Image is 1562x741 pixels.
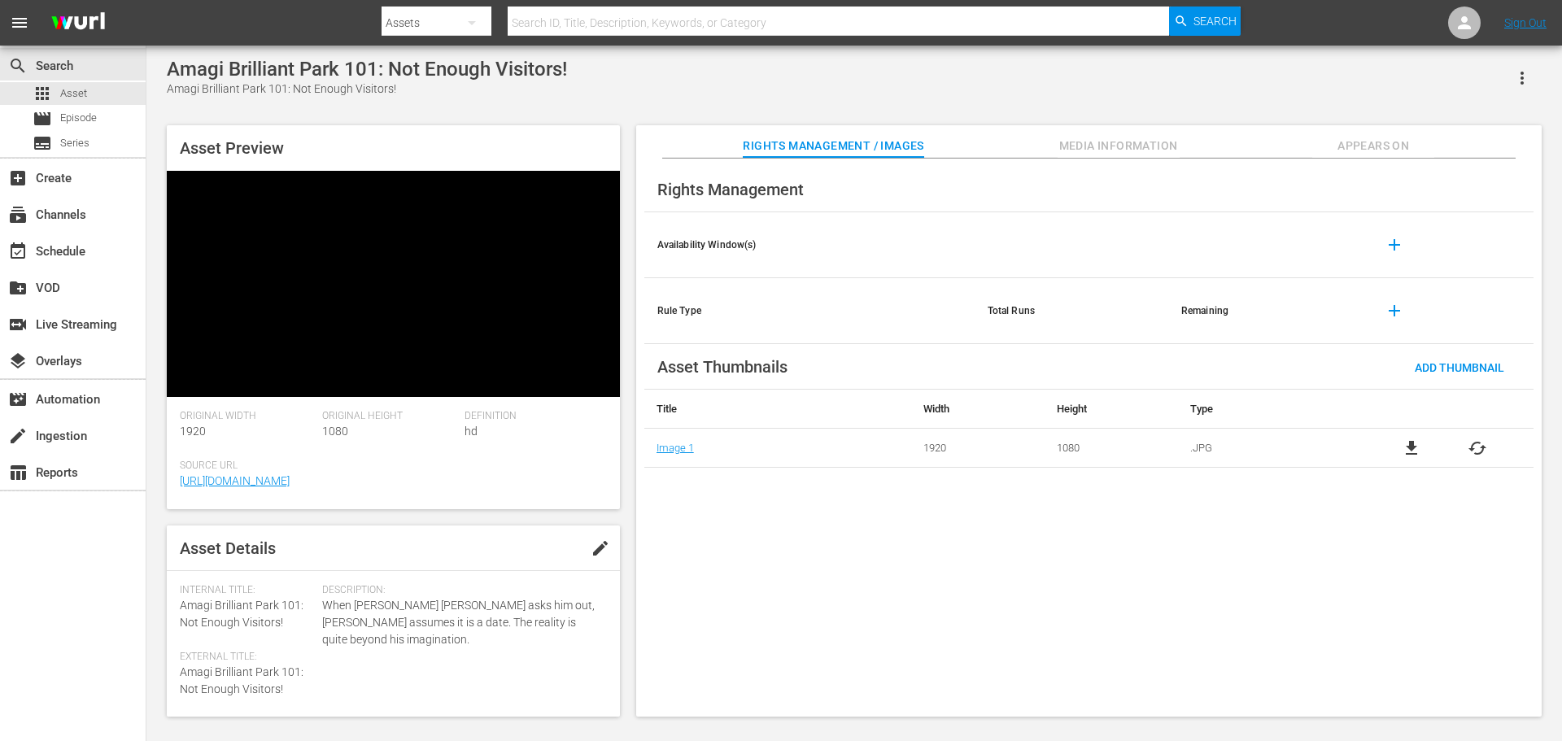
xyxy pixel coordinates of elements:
[180,460,599,473] span: Source Url
[1045,429,1178,468] td: 1080
[180,584,314,597] span: Internal Title:
[1168,278,1362,344] th: Remaining
[1375,225,1414,264] button: add
[60,110,97,126] span: Episode
[33,84,52,103] span: Asset
[8,205,28,224] span: Channels
[8,242,28,261] span: Schedule
[644,390,911,429] th: Title
[8,463,28,482] span: Reports
[1193,7,1237,36] span: Search
[1402,352,1517,381] button: Add Thumbnail
[591,538,610,558] span: edit
[33,109,52,129] span: Episode
[8,426,28,446] span: Ingestion
[1468,438,1487,458] button: cached
[465,425,478,438] span: hd
[911,429,1045,468] td: 1920
[465,410,599,423] span: Definition
[657,357,788,377] span: Asset Thumbnails
[8,315,28,334] span: Live Streaming
[180,538,276,558] span: Asset Details
[657,442,694,454] a: Image 1
[1402,361,1517,374] span: Add Thumbnail
[39,4,117,42] img: ans4CAIJ8jUAAAAAAAAAAAAAAAAAAAAAAAAgQb4GAAAAAAAAAAAAAAAAAAAAAAAAJMjXAAAAAAAAAAAAAAAAAAAAAAAAgAT5G...
[1178,429,1356,468] td: .JPG
[8,390,28,409] span: Automation
[180,474,290,487] a: [URL][DOMAIN_NAME]
[1504,16,1547,29] a: Sign Out
[1045,390,1178,429] th: Height
[8,168,28,188] span: Create
[1312,136,1434,156] span: Appears On
[1385,301,1404,320] span: add
[581,529,620,568] button: edit
[322,597,599,648] span: When [PERSON_NAME] [PERSON_NAME] asks him out, [PERSON_NAME] assumes it is a date. The reality is...
[180,138,284,158] span: Asset Preview
[167,58,567,81] div: Amagi Brilliant Park 101: Not Enough Visitors!
[657,180,804,199] span: Rights Management
[8,351,28,371] span: Overlays
[644,212,975,278] th: Availability Window(s)
[322,425,348,438] span: 1080
[322,584,599,597] span: Description:
[975,278,1168,344] th: Total Runs
[10,13,29,33] span: menu
[60,135,89,151] span: Series
[8,278,28,298] span: VOD
[167,81,567,98] div: Amagi Brilliant Park 101: Not Enough Visitors!
[60,85,87,102] span: Asset
[1058,136,1180,156] span: Media Information
[8,56,28,76] span: Search
[180,410,314,423] span: Original Width
[180,651,314,664] span: External Title:
[644,278,975,344] th: Rule Type
[1178,390,1356,429] th: Type
[1375,291,1414,330] button: add
[322,410,456,423] span: Original Height
[33,133,52,153] span: Series
[1402,438,1421,458] a: file_download
[180,425,206,438] span: 1920
[180,599,303,629] span: Amagi Brilliant Park 101: Not Enough Visitors!
[911,390,1045,429] th: Width
[1169,7,1241,36] button: Search
[180,665,303,695] span: Amagi Brilliant Park 101: Not Enough Visitors!
[1385,235,1404,255] span: add
[743,136,923,156] span: Rights Management / Images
